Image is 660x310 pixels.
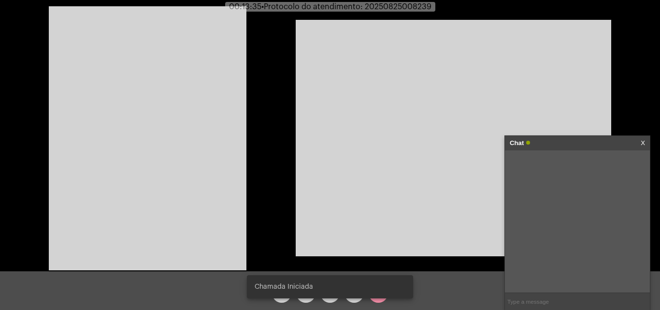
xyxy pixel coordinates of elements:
[641,136,645,150] a: X
[261,3,431,11] span: Protocolo do atendimento: 20250825008239
[510,136,524,150] strong: Chat
[255,282,313,292] span: Chamada Iniciada
[229,3,261,11] span: 00:13:35
[505,293,650,310] input: Type a message
[526,141,530,145] span: Online
[261,3,264,11] span: •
